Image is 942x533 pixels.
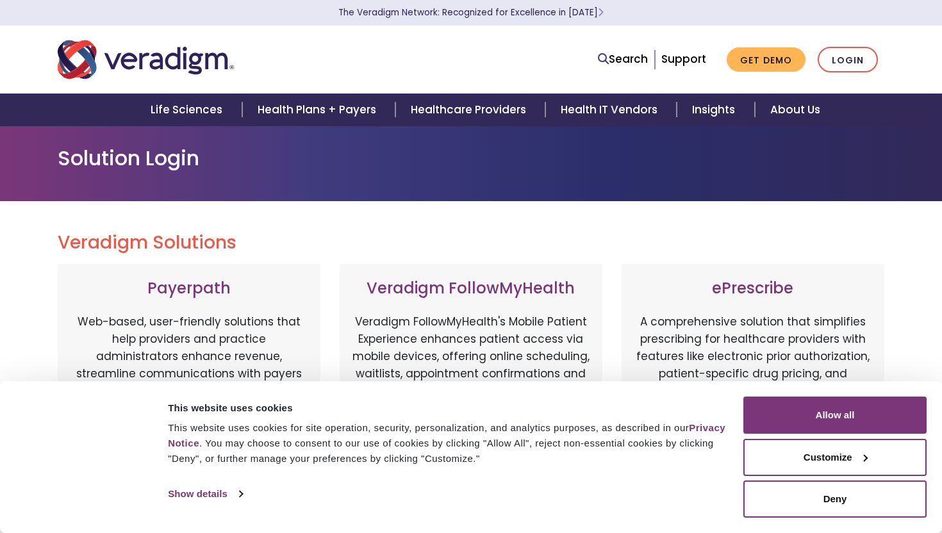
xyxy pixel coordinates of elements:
[598,6,604,19] span: Learn More
[338,6,604,19] a: The Veradigm Network: Recognized for Excellence in [DATE]Learn More
[743,480,927,518] button: Deny
[818,47,878,73] a: Login
[743,397,927,434] button: Allow all
[242,94,395,126] a: Health Plans + Payers
[634,313,872,448] p: A comprehensive solution that simplifies prescribing for healthcare providers with features like ...
[352,313,590,435] p: Veradigm FollowMyHealth's Mobile Patient Experience enhances patient access via mobile devices, o...
[755,94,836,126] a: About Us
[677,94,754,126] a: Insights
[58,232,884,254] h2: Veradigm Solutions
[598,51,648,68] a: Search
[58,146,884,170] h1: Solution Login
[545,94,677,126] a: Health IT Vendors
[168,484,242,504] a: Show details
[70,313,308,448] p: Web-based, user-friendly solutions that help providers and practice administrators enhance revenu...
[395,94,545,126] a: Healthcare Providers
[634,279,872,298] h3: ePrescribe
[168,400,729,416] div: This website uses cookies
[70,279,308,298] h3: Payerpath
[135,94,242,126] a: Life Sciences
[743,439,927,476] button: Customize
[661,51,706,67] a: Support
[352,279,590,298] h3: Veradigm FollowMyHealth
[727,47,806,72] a: Get Demo
[168,420,729,466] div: This website uses cookies for site operation, security, personalization, and analytics purposes, ...
[58,38,234,81] img: Veradigm logo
